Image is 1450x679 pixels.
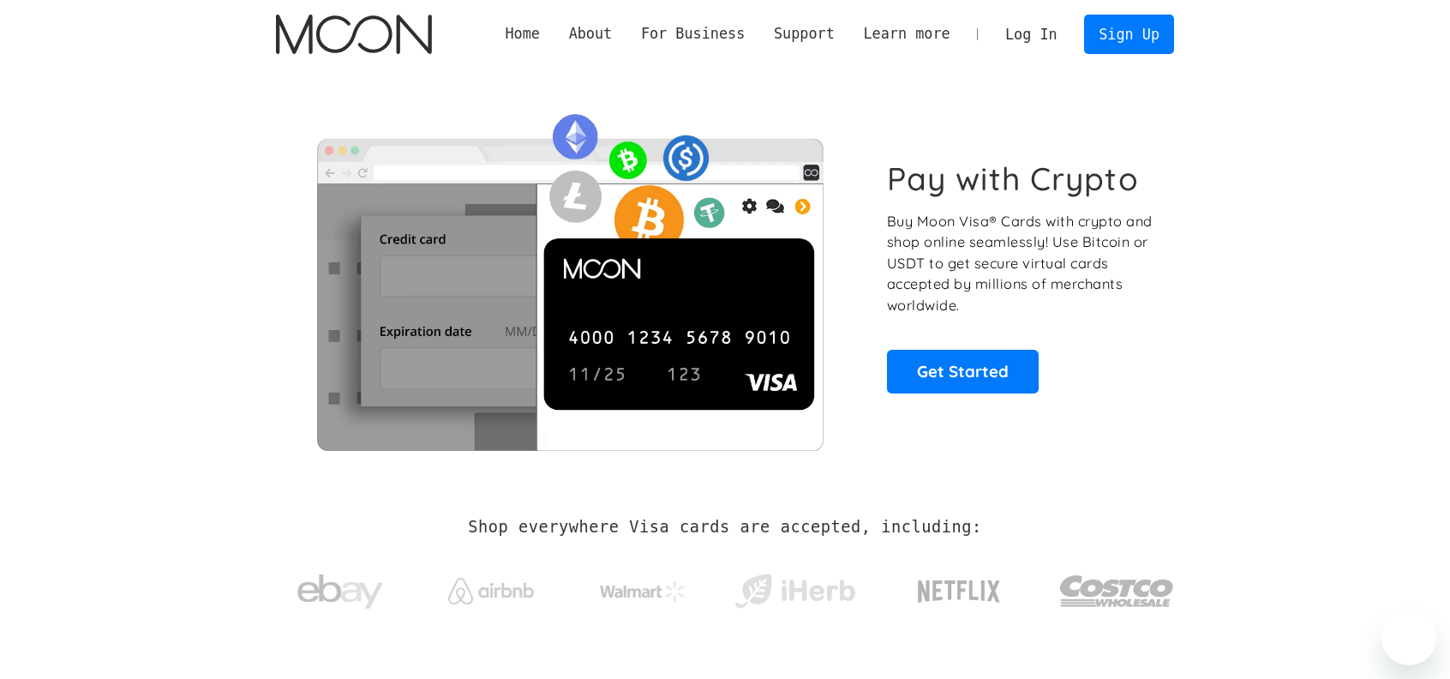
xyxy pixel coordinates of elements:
div: Learn more [863,23,950,45]
img: ebay [297,565,383,619]
a: Airbnb [428,561,555,613]
a: Home [491,23,554,45]
a: Costco [1059,542,1174,632]
a: iHerb [731,552,859,622]
iframe: Bouton de lancement de la fenêtre de messagerie [1381,610,1436,665]
div: For Business [626,23,759,45]
a: Netflix [883,553,1036,622]
a: Sign Up [1084,15,1173,53]
img: Airbnb [448,578,534,604]
img: Walmart [600,581,686,602]
a: ebay [276,548,404,628]
div: For Business [641,23,745,45]
a: Walmart [579,564,707,610]
a: home [276,15,431,54]
img: Netflix [916,570,1002,613]
a: Get Started [887,350,1039,393]
h2: Shop everywhere Visa cards are accepted, including: [468,518,981,537]
p: Buy Moon Visa® Cards with crypto and shop online seamlessly! Use Bitcoin or USDT to get secure vi... [887,211,1155,316]
div: Support [774,23,835,45]
div: About [554,23,626,45]
h1: Pay with Crypto [887,159,1139,198]
div: About [569,23,613,45]
img: Costco [1059,559,1174,623]
img: Moon Cards let you spend your crypto anywhere Visa is accepted. [276,102,863,450]
div: Learn more [849,23,965,45]
img: Moon Logo [276,15,431,54]
img: iHerb [731,569,859,614]
a: Log In [991,15,1071,53]
div: Support [759,23,848,45]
